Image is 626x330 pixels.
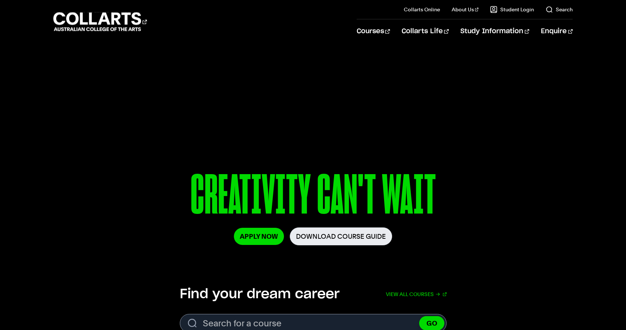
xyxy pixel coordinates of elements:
[546,6,573,13] a: Search
[452,6,479,13] a: About Us
[53,11,147,32] div: Go to homepage
[541,19,573,43] a: Enquire
[180,286,339,302] h2: Find your dream career
[386,286,447,302] a: View all courses
[404,6,440,13] a: Collarts Online
[103,167,523,227] p: CREATIVITY CAN'T WAIT
[460,19,529,43] a: Study Information
[490,6,534,13] a: Student Login
[357,19,390,43] a: Courses
[290,227,392,245] a: Download Course Guide
[234,228,284,245] a: Apply Now
[402,19,449,43] a: Collarts Life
